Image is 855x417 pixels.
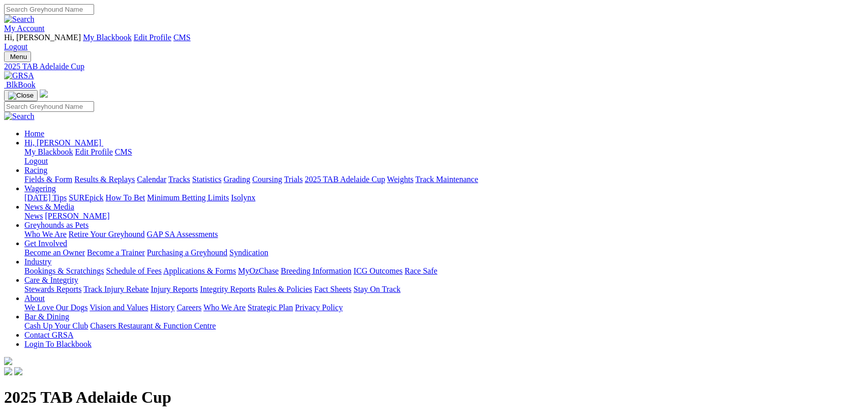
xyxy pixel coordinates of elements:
a: GAP SA Assessments [147,230,218,239]
a: 2025 TAB Adelaide Cup [305,175,385,184]
a: Tracks [168,175,190,184]
a: Logout [24,157,48,165]
a: Minimum Betting Limits [147,193,229,202]
a: Results & Replays [74,175,135,184]
a: Purchasing a Greyhound [147,248,227,257]
img: Close [8,92,34,100]
a: [DATE] Tips [24,193,67,202]
a: Contact GRSA [24,331,73,339]
button: Toggle navigation [4,90,38,101]
a: Coursing [252,175,282,184]
a: Racing [24,166,47,174]
a: Applications & Forms [163,266,236,275]
img: GRSA [4,71,34,80]
img: logo-grsa-white.png [4,357,12,365]
a: About [24,294,45,303]
a: Privacy Policy [295,303,343,312]
a: SUREpick [69,193,103,202]
a: Trials [284,175,303,184]
span: Menu [10,53,27,61]
a: Chasers Restaurant & Function Centre [90,321,216,330]
img: Search [4,15,35,24]
a: Isolynx [231,193,255,202]
img: facebook.svg [4,367,12,375]
div: About [24,303,851,312]
div: Racing [24,175,851,184]
span: Hi, [PERSON_NAME] [4,33,81,42]
a: Weights [387,175,414,184]
a: 2025 TAB Adelaide Cup [4,62,851,71]
input: Search [4,101,94,112]
div: Care & Integrity [24,285,851,294]
a: Logout [4,42,27,51]
span: BlkBook [6,80,36,89]
a: BlkBook [4,80,36,89]
a: Stewards Reports [24,285,81,293]
a: Fields & Form [24,175,72,184]
a: [PERSON_NAME] [45,212,109,220]
div: Get Involved [24,248,851,257]
a: Become a Trainer [87,248,145,257]
div: Bar & Dining [24,321,851,331]
a: Industry [24,257,51,266]
a: Integrity Reports [200,285,255,293]
a: Calendar [137,175,166,184]
span: Hi, [PERSON_NAME] [24,138,101,147]
a: We Love Our Dogs [24,303,87,312]
a: Syndication [229,248,268,257]
a: Care & Integrity [24,276,78,284]
a: ICG Outcomes [353,266,402,275]
div: Hi, [PERSON_NAME] [24,147,851,166]
img: logo-grsa-white.png [40,90,48,98]
a: Stay On Track [353,285,400,293]
div: My Account [4,33,851,51]
button: Toggle navigation [4,51,31,62]
a: Who We Are [203,303,246,312]
a: MyOzChase [238,266,279,275]
a: Vision and Values [90,303,148,312]
a: Wagering [24,184,56,193]
div: Wagering [24,193,851,202]
a: Bar & Dining [24,312,69,321]
div: News & Media [24,212,851,221]
a: History [150,303,174,312]
a: Who We Are [24,230,67,239]
a: Rules & Policies [257,285,312,293]
a: Race Safe [404,266,437,275]
a: Greyhounds as Pets [24,221,89,229]
a: Cash Up Your Club [24,321,88,330]
div: Industry [24,266,851,276]
a: Breeding Information [281,266,351,275]
h1: 2025 TAB Adelaide Cup [4,388,851,407]
a: Become an Owner [24,248,85,257]
a: Strategic Plan [248,303,293,312]
a: Bookings & Scratchings [24,266,104,275]
a: News [24,212,43,220]
a: Login To Blackbook [24,340,92,348]
img: twitter.svg [14,367,22,375]
a: Grading [224,175,250,184]
a: How To Bet [106,193,145,202]
a: My Blackbook [83,33,132,42]
a: CMS [173,33,191,42]
a: Home [24,129,44,138]
a: Track Injury Rebate [83,285,149,293]
a: CMS [115,147,132,156]
img: Search [4,112,35,121]
input: Search [4,4,94,15]
a: My Account [4,24,45,33]
div: Greyhounds as Pets [24,230,851,239]
a: News & Media [24,202,74,211]
a: Hi, [PERSON_NAME] [24,138,103,147]
a: Schedule of Fees [106,266,161,275]
a: Edit Profile [75,147,113,156]
a: Retire Your Greyhound [69,230,145,239]
a: Edit Profile [134,33,171,42]
a: Fact Sheets [314,285,351,293]
a: Careers [176,303,201,312]
a: My Blackbook [24,147,73,156]
a: Track Maintenance [416,175,478,184]
a: Injury Reports [151,285,198,293]
a: Get Involved [24,239,67,248]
